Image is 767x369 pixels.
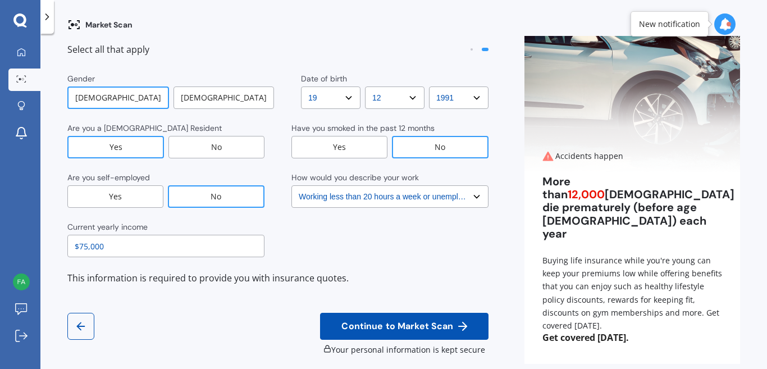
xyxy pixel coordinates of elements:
[67,271,488,286] div: This information is required to provide you with insurance quotes.
[168,136,264,158] div: No
[339,321,455,332] span: Continue to Market Scan
[291,122,435,134] div: Have you smoked in the past 12 months
[67,172,150,183] div: Are you self-employed
[67,221,148,233] div: Current yearly income
[67,185,163,208] div: Yes
[67,235,264,257] input: Enter amount
[301,73,347,84] div: Date of birth
[542,254,722,332] div: Buying life insurance while you're young can keep your premiums low while offering benefits that ...
[168,185,264,208] div: No
[291,136,387,158] div: Yes
[13,274,30,290] img: 8a17375ef7789103f3242f189f350a13
[524,332,740,343] span: Get covered [DATE].
[320,313,488,340] button: Continue to Market Scan
[392,136,488,158] div: No
[67,44,149,55] span: Select all that apply
[568,187,605,202] span: 12,000
[67,18,133,31] div: Market Scan
[67,86,169,109] div: [DEMOGRAPHIC_DATA]
[174,86,274,109] div: [DEMOGRAPHIC_DATA]
[542,151,722,162] div: Accidents happen
[542,175,722,240] div: More than [DEMOGRAPHIC_DATA] die prematurely (before age [DEMOGRAPHIC_DATA]) each year
[67,73,95,84] div: Gender
[67,136,164,158] div: Yes
[320,344,488,356] div: Your personal information is kept secure
[639,19,700,30] div: New notification
[67,122,222,134] div: Are you a [DEMOGRAPHIC_DATA] Resident
[291,172,419,183] div: How would you describe your work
